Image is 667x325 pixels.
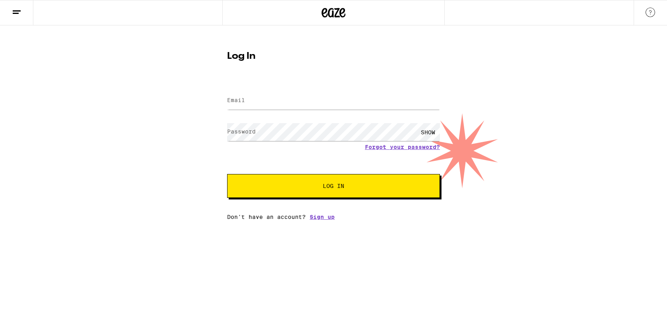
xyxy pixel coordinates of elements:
[227,128,256,135] label: Password
[416,123,440,141] div: SHOW
[227,97,245,103] label: Email
[227,174,440,198] button: Log In
[227,214,440,220] div: Don't have an account?
[365,144,440,150] a: Forgot your password?
[227,52,440,61] h1: Log In
[323,183,344,189] span: Log In
[310,214,335,220] a: Sign up
[227,92,440,110] input: Email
